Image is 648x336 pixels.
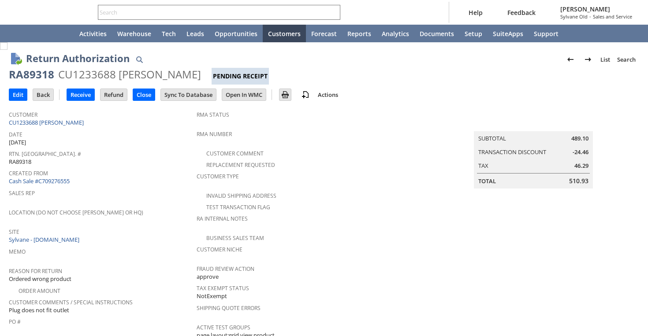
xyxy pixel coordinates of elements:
[311,30,337,38] span: Forecast
[263,25,306,42] a: Customers
[9,158,31,166] span: RA89318
[9,138,26,147] span: [DATE]
[314,91,342,99] a: Actions
[112,25,156,42] a: Warehouse
[58,67,201,81] div: CU1233688 [PERSON_NAME]
[197,284,249,292] a: Tax Exempt Status
[197,111,229,118] a: RMA Status
[571,134,588,143] span: 489.10
[32,25,53,42] div: Shortcuts
[589,13,591,20] span: -
[534,30,559,38] span: Support
[9,150,81,158] a: Rtn. [GEOGRAPHIC_DATA]. #
[197,292,227,300] span: NotExempt
[507,8,536,17] span: Feedback
[181,25,209,42] a: Leads
[206,161,275,169] a: Replacement Requested
[573,148,588,156] span: -24.46
[478,177,496,185] a: Total
[197,246,242,253] a: Customer Niche
[300,89,311,100] img: add-record.svg
[197,173,239,180] a: Customer Type
[206,192,276,199] a: Invalid Shipping Address
[9,275,71,283] span: Ordered wrong product
[614,52,639,66] a: Search
[9,318,21,325] a: PO #
[469,8,483,17] span: Help
[306,25,342,42] a: Forecast
[197,304,261,312] a: Shipping Quote Errors
[209,25,263,42] a: Opportunities
[58,28,69,39] svg: Home
[222,89,266,100] input: Open In WMC
[26,51,130,66] h1: Return Authorization
[11,25,32,42] a: Recent Records
[328,7,339,18] svg: Search
[37,28,48,39] svg: Shortcuts
[9,131,22,138] a: Date
[162,30,176,38] span: Tech
[134,54,145,65] img: Quick Find
[474,117,593,131] caption: Summary
[9,248,26,255] a: Memo
[9,89,27,100] input: Edit
[529,25,564,42] a: Support
[9,299,133,306] a: Customer Comments / Special Instructions
[9,170,48,177] a: Created From
[382,30,409,38] span: Analytics
[156,25,181,42] a: Tech
[9,267,62,275] a: Reason For Return
[206,234,264,242] a: Business Sales Team
[33,89,53,100] input: Back
[459,25,488,42] a: Setup
[280,89,290,100] img: Print
[342,25,376,42] a: Reports
[268,30,301,38] span: Customers
[197,130,232,138] a: RMA Number
[565,54,576,65] img: Previous
[197,324,250,331] a: Active Test Groups
[197,265,254,273] a: Fraud Review Action
[560,13,588,20] span: Sylvane Old
[9,228,19,236] a: Site
[9,111,37,118] a: Customer
[212,68,269,85] div: Pending Receipt
[117,30,151,38] span: Warehouse
[133,89,155,100] input: Close
[376,25,414,42] a: Analytics
[569,177,588,185] span: 510.93
[593,13,632,20] span: Sales and Service
[9,236,82,244] a: Sylvane - [DOMAIN_NAME]
[9,67,54,81] div: RA89318
[197,215,248,222] a: RA Internal Notes
[574,162,588,170] span: 46.29
[493,30,523,38] span: SuiteApps
[420,30,454,38] span: Documents
[488,25,529,42] a: SuiteApps
[206,203,270,211] a: Test Transaction Flag
[279,89,291,100] input: Print
[53,25,74,42] a: Home
[16,28,26,39] svg: Recent Records
[19,287,60,295] a: Order Amount
[9,189,35,197] a: Sales Rep
[347,30,371,38] span: Reports
[414,25,459,42] a: Documents
[186,30,204,38] span: Leads
[79,30,107,38] span: Activities
[67,89,94,100] input: Receive
[478,148,546,156] a: Transaction Discount
[597,52,614,66] a: List
[215,30,257,38] span: Opportunities
[9,177,70,185] a: Cash Sale #C709276555
[197,273,219,281] span: approve
[9,118,86,126] a: CU1233688 [PERSON_NAME]
[9,209,143,216] a: Location (Do Not Choose [PERSON_NAME] or HQ)
[478,134,506,142] a: Subtotal
[9,306,69,314] span: Plug does not fit outlet
[583,54,593,65] img: Next
[560,5,632,13] span: [PERSON_NAME]
[478,162,488,170] a: Tax
[98,7,328,18] input: Search
[101,89,127,100] input: Refund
